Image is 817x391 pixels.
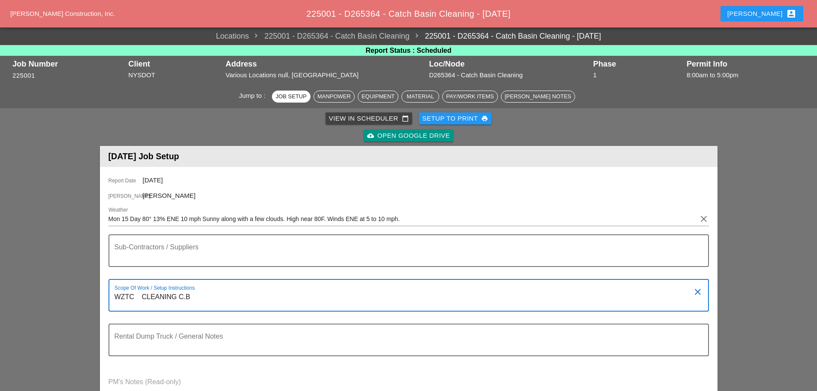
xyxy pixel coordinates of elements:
textarea: Scope Of Work / Setup Instructions [115,290,696,311]
span: Report Date [109,177,143,185]
span: Jump to : [239,92,269,99]
i: clear [693,287,703,297]
div: [PERSON_NAME] [727,9,796,19]
button: Job Setup [272,91,311,103]
button: Equipment [358,91,398,103]
i: clear [699,214,709,224]
div: View in Scheduler [329,114,409,124]
button: Pay/Work Items [442,91,497,103]
i: print [481,115,488,122]
div: Various Locations null, [GEOGRAPHIC_DATA] [226,70,425,80]
header: [DATE] Job Setup [100,146,718,167]
div: Client [128,60,221,68]
i: account_box [786,9,796,19]
a: View in Scheduler [326,112,412,124]
div: Pay/Work Items [446,92,494,101]
div: Phase [593,60,682,68]
div: D265364 - Catch Basin Cleaning [429,70,589,80]
span: [PERSON_NAME] [143,192,196,199]
div: Material [405,92,435,101]
div: Job Number [12,60,124,68]
a: Locations [216,30,249,42]
div: Permit Info [687,60,805,68]
span: 225001 - D265364 - Catch Basin Cleaning [249,30,409,42]
span: [PERSON_NAME] [109,192,143,200]
span: 225001 - D265364 - Catch Basin Cleaning - [DATE] [307,9,511,18]
textarea: Sub-Contractors / Suppliers [115,246,696,266]
button: Setup to Print [419,112,492,124]
div: Job Setup [276,92,307,101]
div: [PERSON_NAME] Notes [505,92,571,101]
div: 8:00am to 5:00pm [687,70,805,80]
button: Material [401,91,439,103]
div: 1 [593,70,682,80]
button: [PERSON_NAME] [721,6,803,21]
div: Loc/Node [429,60,589,68]
a: Open Google Drive [364,130,453,142]
a: 225001 - D265364 - Catch Basin Cleaning - [DATE] [410,30,601,42]
span: [DATE] [143,176,163,184]
i: cloud_upload [367,132,374,139]
div: Setup to Print [422,114,488,124]
div: Manpower [317,92,351,101]
i: calendar_today [402,115,409,122]
button: 225001 [12,71,35,81]
div: NYSDOT [128,70,221,80]
input: Weather [109,212,697,226]
div: Equipment [362,92,395,101]
div: Open Google Drive [367,131,450,141]
div: Address [226,60,425,68]
button: [PERSON_NAME] Notes [501,91,575,103]
button: Manpower [314,91,355,103]
a: [PERSON_NAME] Construction, Inc. [10,10,115,17]
textarea: Rental Dump Truck / General Notes [115,335,696,355]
